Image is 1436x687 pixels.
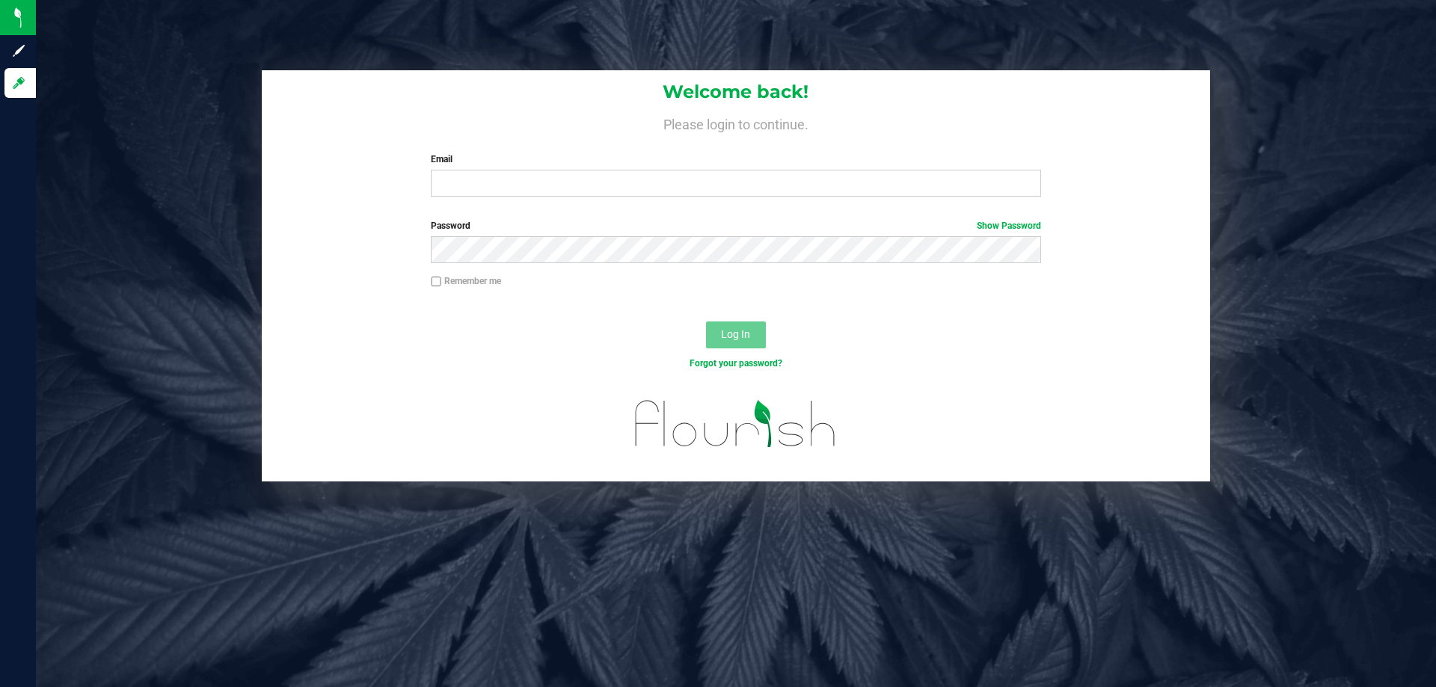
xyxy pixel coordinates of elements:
[431,274,501,288] label: Remember me
[690,358,782,369] a: Forgot your password?
[262,114,1210,132] h4: Please login to continue.
[617,386,854,462] img: flourish_logo.svg
[262,82,1210,102] h1: Welcome back!
[11,76,26,90] inline-svg: Log in
[721,328,750,340] span: Log In
[431,221,470,231] span: Password
[431,277,441,287] input: Remember me
[11,43,26,58] inline-svg: Sign up
[977,221,1041,231] a: Show Password
[431,153,1040,166] label: Email
[706,321,766,348] button: Log In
